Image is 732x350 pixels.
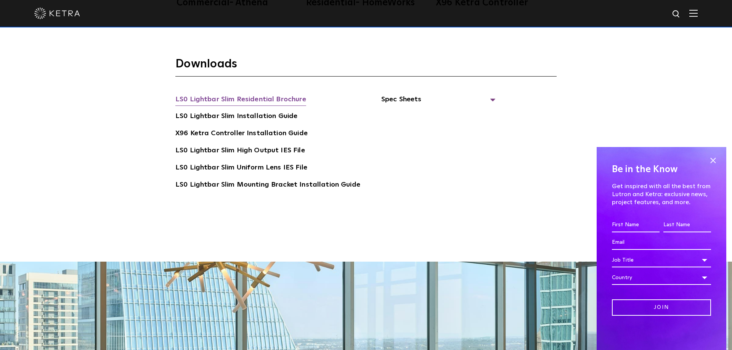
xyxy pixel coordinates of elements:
div: Country [612,270,711,285]
input: Email [612,235,711,250]
a: LS0 Lightbar Slim Mounting Bracket Installation Guide [175,179,360,192]
a: LS0 Lightbar Slim Residential Brochure [175,94,306,106]
img: search icon [672,10,681,19]
a: LS0 Lightbar Slim Uniform Lens IES File [175,162,307,174]
span: Spec Sheets [381,94,496,111]
img: Hamburger%20Nav.svg [689,10,698,17]
input: First Name [612,218,660,232]
a: LS0 Lightbar Slim Installation Guide [175,111,297,123]
h3: Downloads [175,57,557,77]
input: Join [612,299,711,316]
img: ketra-logo-2019-white [34,8,80,19]
div: Job Title [612,253,711,267]
h4: Be in the Know [612,162,711,177]
input: Last Name [663,218,711,232]
p: Get inspired with all the best from Lutron and Ketra: exclusive news, project features, and more. [612,182,711,206]
a: X96 Ketra Controller Installation Guide [175,128,308,140]
a: LS0 Lightbar Slim High Output IES File [175,145,305,157]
